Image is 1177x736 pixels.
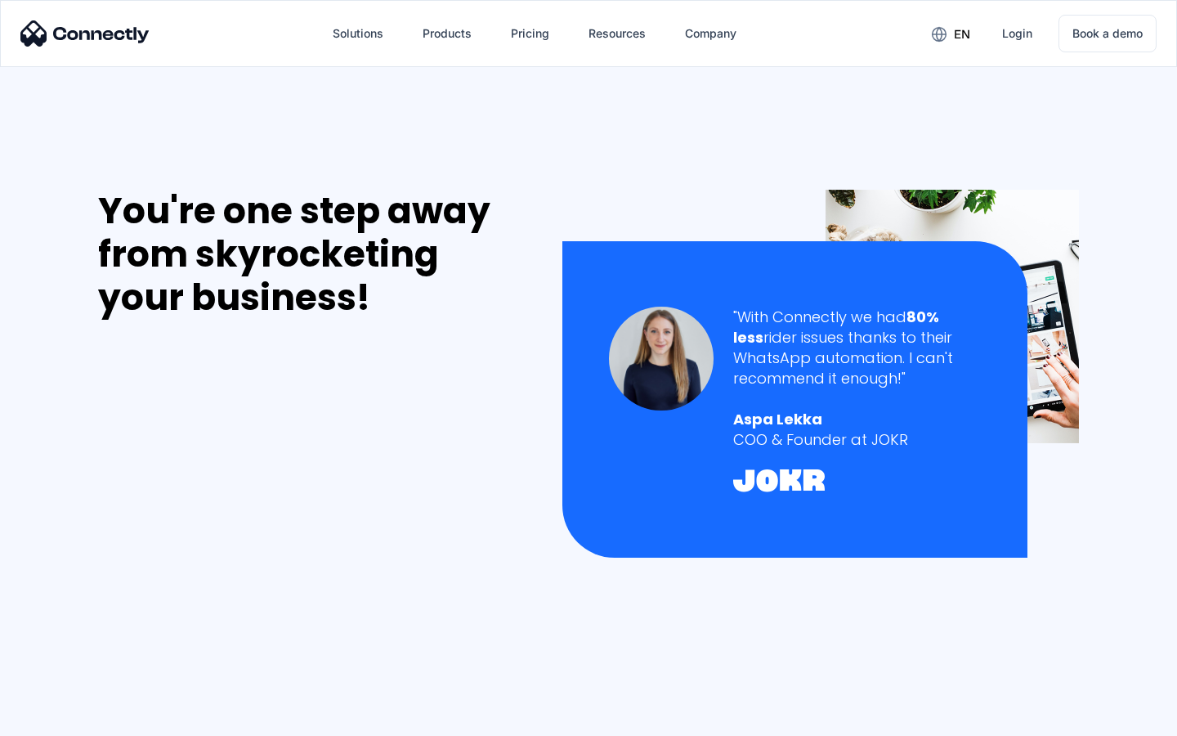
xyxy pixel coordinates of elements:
[33,707,98,730] ul: Language list
[511,22,549,45] div: Pricing
[733,307,939,348] strong: 80% less
[733,307,981,389] div: "With Connectly we had rider issues thanks to their WhatsApp automation. I can't recommend it eno...
[685,22,736,45] div: Company
[1058,15,1157,52] a: Book a demo
[954,23,970,46] div: en
[989,14,1045,53] a: Login
[1002,22,1032,45] div: Login
[16,707,98,730] aside: Language selected: English
[588,22,646,45] div: Resources
[20,20,150,47] img: Connectly Logo
[733,409,822,429] strong: Aspa Lekka
[98,339,343,714] iframe: Form 0
[498,14,562,53] a: Pricing
[733,429,981,450] div: COO & Founder at JOKR
[423,22,472,45] div: Products
[333,22,383,45] div: Solutions
[98,190,528,319] div: You're one step away from skyrocketing your business!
